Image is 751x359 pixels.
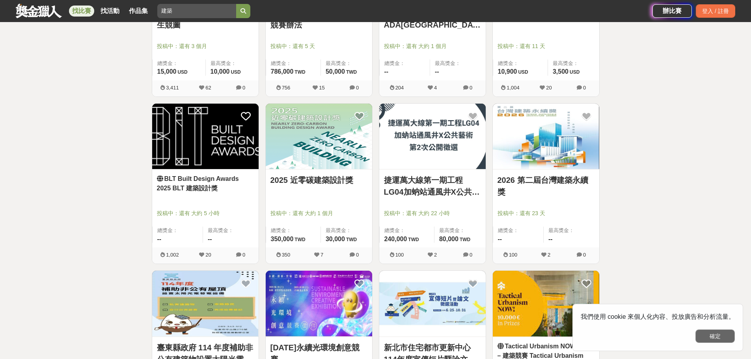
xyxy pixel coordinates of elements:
span: 最高獎金： [548,227,594,234]
span: 投稿中：還有 大約 1 個月 [270,209,367,218]
span: 總獎金： [157,60,201,67]
span: USD [518,69,528,75]
span: -- [548,236,553,242]
span: 最高獎金： [435,60,481,67]
span: 最高獎金： [208,227,254,234]
input: 2025 反詐視界—全國影片競賽 [157,4,236,18]
span: 100 [395,252,404,258]
span: 投稿中：還有 23 天 [498,209,594,218]
span: 0 [470,252,472,258]
span: 最高獎金： [439,227,481,234]
img: Cover Image [379,104,486,169]
span: 100 [509,252,518,258]
a: BLT Built Design Awards 2025 BLT 建築設計獎 [157,174,254,193]
span: 350 [282,252,291,258]
img: Cover Image [266,271,372,337]
span: 204 [395,85,404,91]
div: 登入 / 註冊 [696,4,735,18]
span: 3,500 [553,68,568,75]
span: 2 [548,252,550,258]
span: TWD [346,69,357,75]
span: 7 [321,252,323,258]
img: Cover Image [152,104,259,169]
span: 最高獎金： [326,227,367,234]
span: 50,000 [326,68,345,75]
span: 投稿中：還有 大約 1 個月 [384,42,481,50]
span: 1,002 [166,252,179,258]
a: 作品集 [126,6,151,17]
span: 10,900 [498,68,517,75]
span: 投稿中：還有 大約 22 小時 [384,209,481,218]
span: TWD [408,237,419,242]
span: USD [231,69,240,75]
span: 總獎金： [271,227,316,234]
span: 15 [319,85,324,91]
span: 總獎金： [384,60,425,67]
span: -- [435,68,439,75]
span: 最高獎金： [553,60,594,67]
span: 0 [242,85,245,91]
span: 4 [434,85,437,91]
a: 2025 近零碳建築設計獎 [270,174,367,186]
span: 62 [205,85,211,91]
img: Cover Image [266,104,372,169]
span: USD [177,69,187,75]
span: 最高獎金： [326,60,367,67]
span: 0 [356,252,359,258]
span: 總獎金： [271,60,316,67]
span: 10,000 [211,68,230,75]
span: 80,000 [439,236,458,242]
a: 2026 第二屆台灣建築永續獎 [498,174,594,198]
span: 2 [434,252,437,258]
span: 投稿中：還有 5 天 [270,42,367,50]
span: -- [208,236,212,242]
span: 0 [583,85,586,91]
span: 756 [282,85,291,91]
span: 總獎金： [498,227,539,234]
span: 0 [470,85,472,91]
img: Cover Image [152,271,259,337]
a: 找活動 [97,6,123,17]
span: TWD [294,69,305,75]
span: 0 [242,252,245,258]
span: 最高獎金： [211,60,254,67]
span: -- [498,236,502,242]
img: Cover Image [493,104,599,169]
span: 總獎金： [157,227,198,234]
img: Cover Image [379,271,486,337]
span: TWD [460,237,470,242]
span: -- [384,68,389,75]
span: 0 [583,252,586,258]
span: 30,000 [326,236,345,242]
span: 總獎金： [384,227,429,234]
img: Cover Image [493,271,599,337]
span: 20 [546,85,552,91]
span: 我們使用 cookie 來個人化內容、投放廣告和分析流量。 [581,313,735,320]
span: 15,000 [157,68,177,75]
span: TWD [294,237,305,242]
span: USD [570,69,580,75]
span: -- [157,236,162,242]
button: 確定 [695,329,735,343]
a: 辦比賽 [652,4,692,18]
span: 投稿中：還有 3 個月 [157,42,254,50]
span: 3,411 [166,85,179,91]
a: 捷運萬大線第一期工程LG04加蚋站通風井X公共藝術第2次公開徵選 [384,174,481,198]
span: 20 [205,252,211,258]
a: 找比賽 [69,6,94,17]
span: 786,000 [271,68,294,75]
span: 總獎金： [498,60,543,67]
span: TWD [346,237,357,242]
span: 240,000 [384,236,407,242]
span: 1,004 [507,85,520,91]
span: 0 [356,85,359,91]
